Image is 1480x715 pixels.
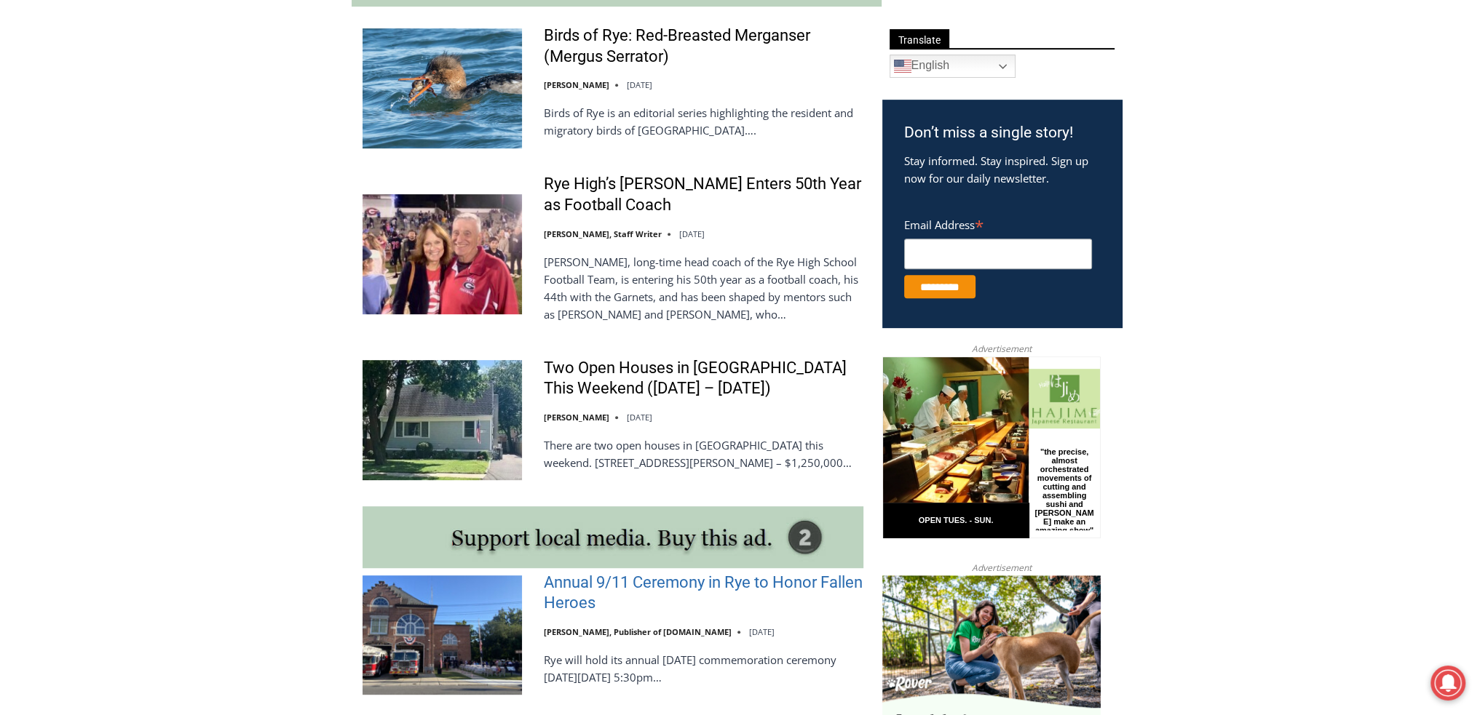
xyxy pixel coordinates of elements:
[544,436,863,471] p: There are two open houses in [GEOGRAPHIC_DATA] this weekend. [STREET_ADDRESS][PERSON_NAME] – $1,2...
[627,79,652,90] time: [DATE]
[904,121,1100,145] h3: Don’t miss a single story!
[749,626,775,637] time: [DATE]
[544,228,662,239] a: [PERSON_NAME], Staff Writer
[627,412,652,423] time: [DATE]
[544,25,863,67] a: Birds of Rye: Red-Breasted Merganser (Mergus Serrator)
[904,210,1092,236] label: Email Address
[544,79,609,90] a: [PERSON_NAME]
[544,358,863,399] a: Two Open Houses in [GEOGRAPHIC_DATA] This Weekend ([DATE] – [DATE])
[957,342,1046,356] span: Advertisement
[544,253,863,323] p: [PERSON_NAME], long-time head coach of the Rye High School Football Team, is entering his 50th ye...
[904,152,1100,187] p: Stay informed. Stay inspired. Sign up now for our daily newsletter.
[544,104,863,139] p: Birds of Rye is an editorial series highlighting the resident and migratory birds of [GEOGRAPHIC_...
[4,150,143,205] span: Open Tues. - Sun. [PHONE_NUMBER]
[544,572,863,614] a: Annual 9/11 Ceremony in Rye to Honor Fallen Heroes
[957,561,1046,575] span: Advertisement
[363,28,522,148] img: Birds of Rye: Red-Breasted Merganser (Mergus Serrator)
[363,575,522,695] img: Annual 9/11 Ceremony in Rye to Honor Fallen Heroes
[544,174,863,215] a: Rye High’s [PERSON_NAME] Enters 50th Year as Football Coach
[890,55,1016,78] a: English
[544,651,863,686] p: Rye will hold its annual [DATE] commemoration ceremony [DATE][DATE] 5:30pm…
[679,228,705,239] time: [DATE]
[350,141,705,181] a: Intern @ [DOMAIN_NAME]
[1,146,146,181] a: Open Tues. - Sun. [PHONE_NUMBER]
[544,626,732,637] a: [PERSON_NAME], Publisher of [DOMAIN_NAME]
[363,194,522,313] img: Rye High’s Dino Garr Enters 50th Year as Football Coach
[544,412,609,423] a: [PERSON_NAME]
[368,1,688,141] div: "The first chef I interviewed talked about coming to [GEOGRAPHIC_DATA] from [GEOGRAPHIC_DATA] in ...
[890,29,949,49] span: Translate
[381,145,675,177] span: Intern @ [DOMAIN_NAME]
[150,91,214,174] div: "the precise, almost orchestrated movements of cutting and assembling sushi and [PERSON_NAME] mak...
[363,506,863,568] img: support local media, buy this ad
[363,360,522,479] img: Two Open Houses in Rye This Weekend (September 6 – 7)
[894,57,911,75] img: en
